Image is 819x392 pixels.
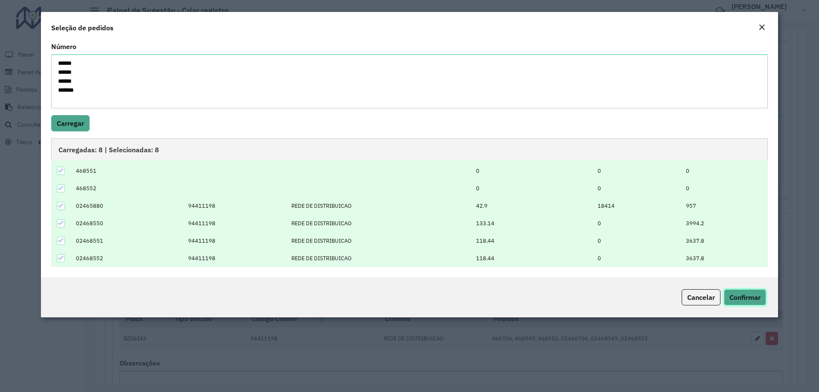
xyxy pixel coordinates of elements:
td: 94411198 [184,215,287,232]
td: 0 [593,215,682,232]
td: 3994.2 [682,215,768,232]
button: Confirmar [724,289,766,305]
td: 0 [472,180,593,197]
em: Fechar [758,24,765,31]
td: REDE DE DISTRIBUICAO [287,232,472,250]
td: 0 [593,162,682,180]
button: Carregar [51,115,90,131]
td: 0 [593,250,682,267]
td: 0 [682,162,768,180]
button: Close [756,22,768,33]
td: 133.14 [472,215,593,232]
button: Cancelar [682,289,720,305]
td: 02468550 [71,215,183,232]
td: 118.44 [472,232,593,250]
td: REDE DE DISTRIBUICAO [287,215,472,232]
td: 468552 [71,180,183,197]
td: 18414 [593,197,682,215]
span: Cancelar [687,293,715,302]
td: 02465880 [71,197,183,215]
td: 94411198 [184,197,287,215]
td: REDE DE DISTRIBUICAO [287,197,472,215]
td: 02468552 [71,250,183,267]
td: 0 [682,180,768,197]
td: 0 [593,232,682,250]
td: 42.9 [472,197,593,215]
div: Carregadas: 8 | Selecionadas: 8 [51,138,768,160]
td: 0 [472,162,593,180]
td: 118.44 [472,250,593,267]
td: 02468551 [71,232,183,250]
td: 0 [593,180,682,197]
td: 468551 [71,162,183,180]
td: 3637.8 [682,232,768,250]
h4: Seleção de pedidos [51,23,113,33]
td: 3637.8 [682,250,768,267]
label: Número [51,41,76,52]
td: REDE DE DISTRIBUICAO [287,250,472,267]
td: 94411198 [184,232,287,250]
td: 957 [682,197,768,215]
td: 94411198 [184,250,287,267]
span: Confirmar [729,293,761,302]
